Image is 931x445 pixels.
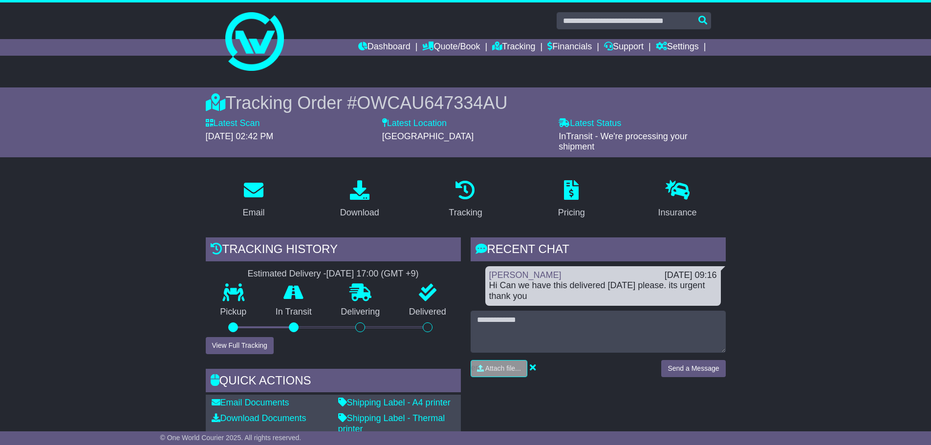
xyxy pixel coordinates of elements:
a: Email [236,177,271,223]
a: Financials [547,39,592,56]
span: © One World Courier 2025. All rights reserved. [160,434,302,442]
label: Latest Status [559,118,621,129]
div: Tracking [449,206,482,219]
a: Shipping Label - A4 printer [338,398,451,407]
a: [PERSON_NAME] [489,270,562,280]
a: Support [604,39,644,56]
a: Settings [656,39,699,56]
a: Insurance [652,177,703,223]
div: Tracking Order # [206,92,726,113]
label: Latest Location [382,118,447,129]
div: [DATE] 09:16 [665,270,717,281]
span: [DATE] 02:42 PM [206,131,274,141]
div: Estimated Delivery - [206,269,461,279]
div: Tracking history [206,237,461,264]
div: Insurance [658,206,697,219]
a: Tracking [442,177,488,223]
div: Email [242,206,264,219]
div: Download [340,206,379,219]
a: Download [334,177,386,223]
div: Pricing [558,206,585,219]
p: In Transit [261,307,326,318]
div: Quick Actions [206,369,461,395]
span: [GEOGRAPHIC_DATA] [382,131,474,141]
a: Email Documents [212,398,289,407]
a: Download Documents [212,413,306,423]
div: [DATE] 17:00 (GMT +9) [326,269,419,279]
button: Send a Message [661,360,725,377]
a: Tracking [492,39,535,56]
a: Shipping Label - Thermal printer [338,413,445,434]
p: Delivering [326,307,395,318]
div: Hi Can we have this delivered [DATE] please. its urgent thank you [489,280,717,301]
a: Dashboard [358,39,411,56]
a: Pricing [552,177,591,223]
span: InTransit - We're processing your shipment [559,131,688,152]
div: RECENT CHAT [471,237,726,264]
span: OWCAU647334AU [357,93,507,113]
p: Delivered [394,307,461,318]
a: Quote/Book [422,39,480,56]
button: View Full Tracking [206,337,274,354]
label: Latest Scan [206,118,260,129]
p: Pickup [206,307,261,318]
